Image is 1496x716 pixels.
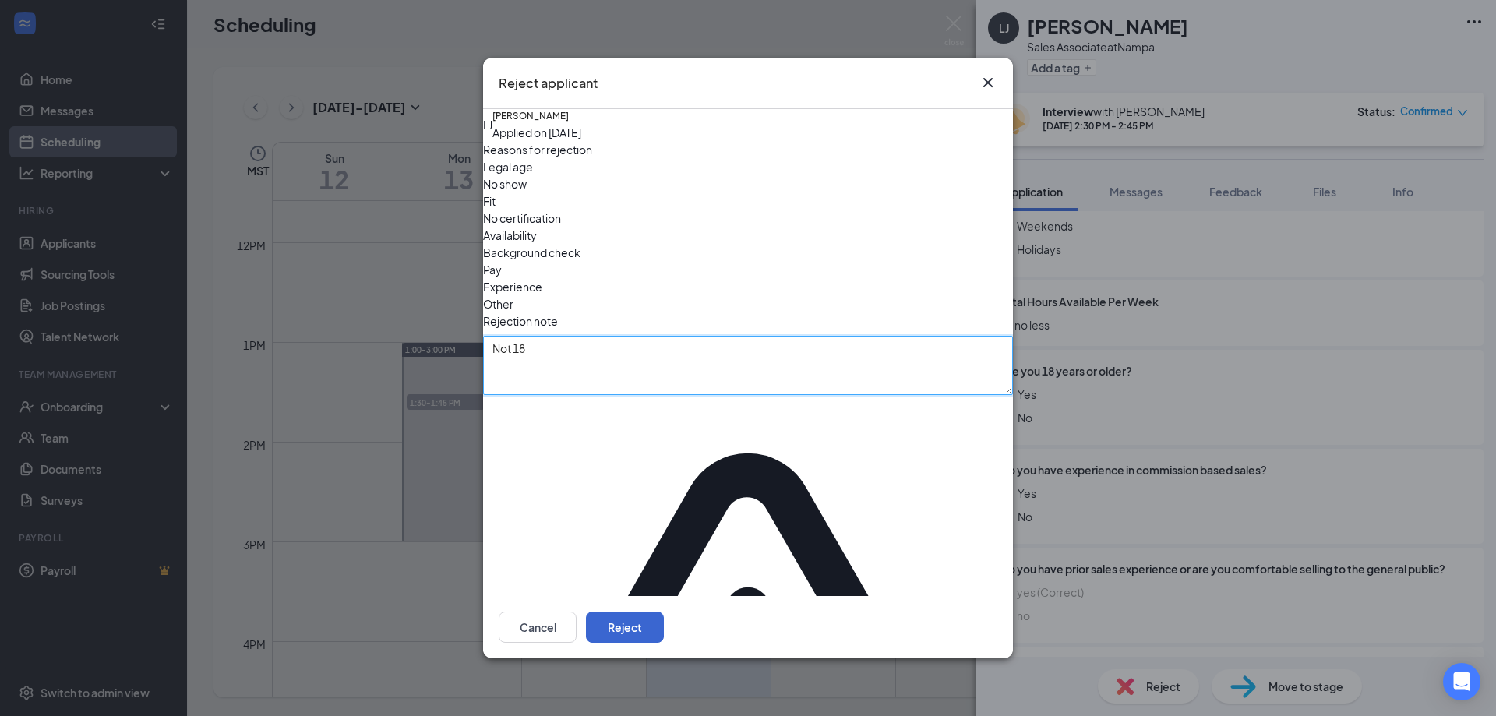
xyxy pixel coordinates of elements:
span: No certification [483,210,561,227]
span: Background check [483,244,580,261]
span: Other [483,295,513,312]
button: Reject [586,612,664,643]
span: No show [483,175,527,192]
svg: Cross [979,73,997,92]
h3: Reject applicant [499,73,598,93]
button: Cancel [499,612,577,643]
button: Close [979,73,997,92]
span: Legal age [483,158,533,175]
span: Rejection note [483,314,558,328]
span: Pay [483,261,502,278]
div: Applied on [DATE] [492,124,581,141]
span: Fit [483,192,496,210]
span: Availability [483,227,537,244]
h5: [PERSON_NAME] [492,109,569,123]
div: LJ [483,116,492,133]
div: Open Intercom Messenger [1443,663,1480,700]
span: Reasons for rejection [483,143,592,157]
span: Experience [483,278,542,295]
textarea: Not 18 [483,336,1013,395]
